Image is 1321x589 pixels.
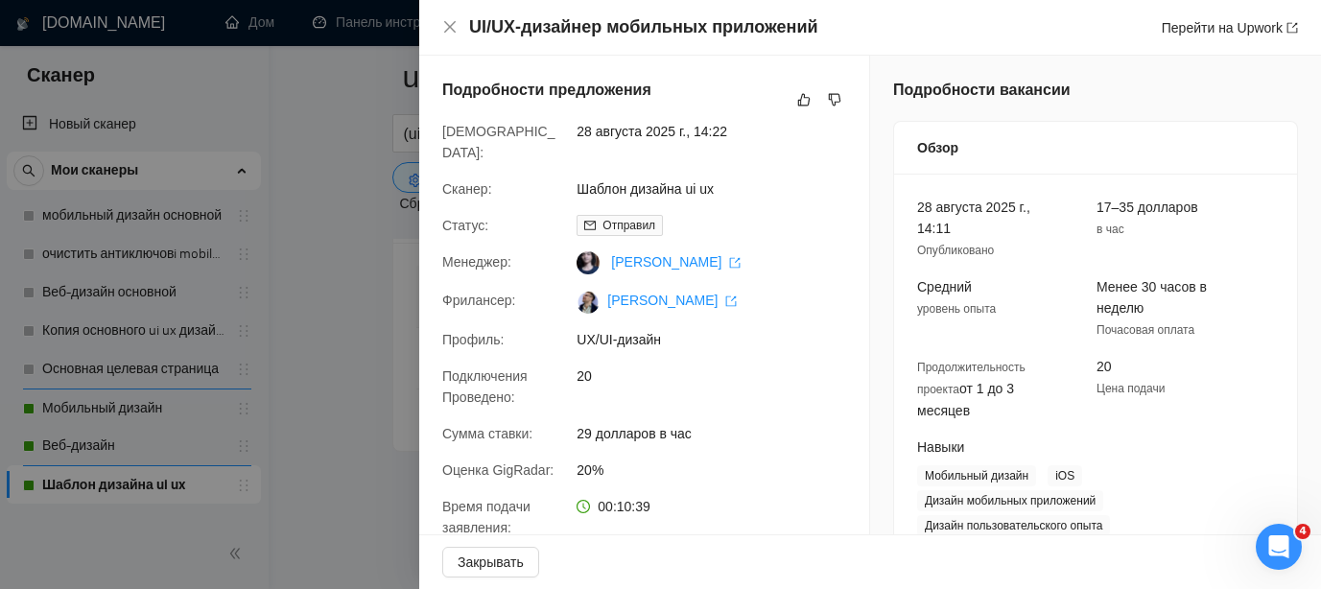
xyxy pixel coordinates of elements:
[458,554,524,570] font: Закрывать
[1097,200,1198,215] font: 17–35 долларов
[1299,525,1307,537] font: 4
[442,293,515,308] font: Фрилансер:
[792,88,815,111] button: нравиться
[442,19,458,35] span: закрывать
[925,519,1102,532] font: Дизайн пользовательского опыта
[577,462,603,478] font: 20%
[577,332,661,347] font: UX/UI-дизайн
[917,244,994,257] font: Опубликовано
[584,220,596,231] span: почта
[607,293,718,308] font: [PERSON_NAME]
[442,462,554,478] font: Оценка GigRadar:
[469,17,818,36] font: UI/UX-дизайнер мобильных приложений
[1097,382,1165,395] font: Цена подачи
[1097,279,1207,316] font: Менее 30 часов в неделю
[577,124,727,139] font: 28 августа 2025 г., 14:22
[577,500,590,513] span: часовой круг
[917,279,972,294] font: Средний
[442,332,504,347] font: Профиль:
[917,381,1014,418] font: от 1 до 3 месяцев
[828,92,841,107] span: не нравится
[1097,223,1124,236] font: в час
[1097,359,1112,374] font: 20
[577,368,592,384] font: 20
[577,291,600,314] img: c1OJkIx-IadjRms18ePMftOofhKLVhqZZQLjKjBy8mNgn5WQQo-UtPhwQ197ONuZaa
[611,254,721,270] font: [PERSON_NAME]
[442,368,528,405] font: Подключения Проведено:
[607,293,737,308] a: [PERSON_NAME] экспорт
[442,547,539,577] button: Закрывать
[442,19,458,35] button: Закрывать
[1162,20,1283,35] font: Перейти на Upwork
[1162,20,1298,35] a: Перейти на Upworkэкспорт
[893,82,1071,98] font: Подробности вакансии
[917,302,996,316] font: уровень опыта
[577,181,714,197] font: Шаблон дизайна ui ux
[577,426,692,441] font: 29 долларов в час
[823,88,846,111] button: не нравится
[611,254,741,270] a: [PERSON_NAME] экспорт
[442,499,531,535] font: Время подачи заявления:
[442,181,492,197] font: Сканер:
[917,439,964,455] font: Навыки
[725,295,737,307] span: экспорт
[1097,323,1194,337] font: Почасовая оплата
[598,499,650,514] font: 00:10:39
[1055,469,1074,483] font: iOS
[442,218,488,233] font: Статус:
[729,257,741,269] span: экспорт
[1256,524,1302,570] iframe: Интерком-чат в режиме реального времени
[442,82,651,98] font: Подробности предложения
[925,469,1028,483] font: Мобильный дизайн
[1286,22,1298,34] span: экспорт
[925,494,1096,507] font: Дизайн мобильных приложений
[602,219,655,232] font: Отправил
[917,361,1026,396] font: Продолжительность проекта
[917,200,1030,236] font: 28 августа 2025 г., 14:11
[442,124,554,160] font: [DEMOGRAPHIC_DATA]:
[442,254,511,270] font: Менеджер:
[797,92,811,107] span: нравиться
[442,426,532,441] font: Сумма ставки:
[917,140,958,155] font: Обзор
